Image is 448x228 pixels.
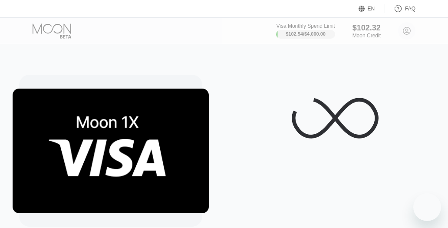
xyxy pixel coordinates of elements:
div: Visa Monthly Spend Limit$102.54/$4,000.00 [276,23,335,39]
div: Visa Monthly Spend Limit [276,23,335,29]
iframe: Кнопка запуска окна обмена сообщениями [413,193,441,221]
div: FAQ [385,4,415,13]
div: $102.54 / $4,000.00 [286,31,326,36]
div: EN [359,4,385,13]
div: EN [368,6,375,12]
div: FAQ [405,6,415,12]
